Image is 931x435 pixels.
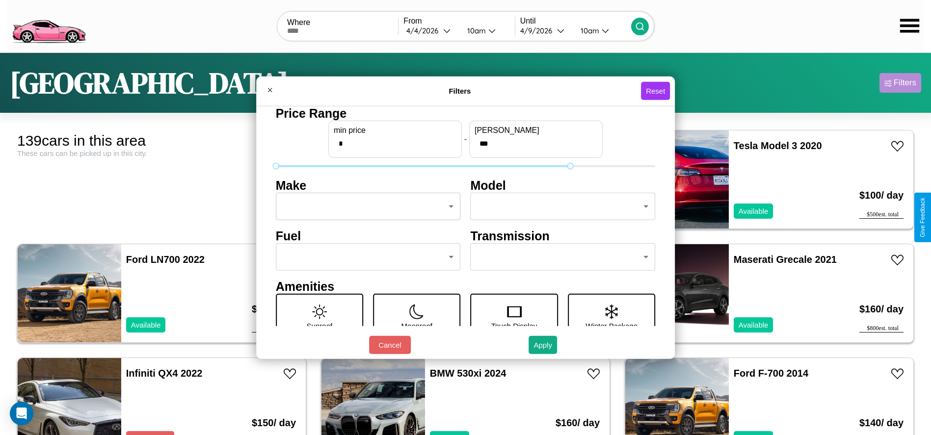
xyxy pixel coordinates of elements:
label: Until [520,17,631,26]
label: [PERSON_NAME] [475,126,597,134]
p: Available [739,205,769,218]
p: Touch Display [491,319,537,332]
a: Ford F-700 2014 [734,368,808,379]
a: Ford LN700 2022 [126,254,205,265]
div: Give Feedback [919,198,926,237]
h4: Amenities [276,279,656,293]
div: 10am [462,26,488,35]
button: Reset [641,82,670,100]
label: min price [334,126,456,134]
button: 10am [459,26,515,36]
button: Cancel [369,336,411,354]
label: From [403,17,514,26]
div: Filters [894,78,916,88]
div: These cars can be picked up in this city. [17,149,306,157]
p: Available [739,318,769,332]
h3: $ 160 / day [859,294,904,325]
div: 4 / 4 / 2026 [406,26,443,35]
h1: [GEOGRAPHIC_DATA] [10,63,289,103]
h4: Price Range [276,106,656,120]
div: 10am [576,26,602,35]
p: - [464,132,467,146]
h4: Filters [279,87,641,95]
div: 139 cars in this area [17,132,306,149]
h4: Make [276,178,461,192]
div: Open Intercom Messenger [10,402,33,425]
button: Apply [529,336,557,354]
label: Where [287,18,398,27]
button: 4/4/2026 [403,26,459,36]
button: 10am [573,26,631,36]
div: 4 / 9 / 2026 [520,26,557,35]
h4: Model [471,178,656,192]
a: BMW 530xi 2024 [430,368,506,379]
h4: Fuel [276,229,461,243]
h4: Transmission [471,229,656,243]
div: $ 800 est. total [859,325,904,333]
a: Maserati Grecale 2021 [734,254,837,265]
p: Sunroof [307,319,333,332]
img: logo [7,5,90,46]
a: Tesla Model 3 2020 [734,140,822,151]
p: Moonroof [401,319,432,332]
h3: $ 140 / day [252,294,296,325]
div: $ 500 est. total [859,211,904,219]
a: Infiniti QX4 2022 [126,368,203,379]
h3: $ 100 / day [859,180,904,211]
p: Available [131,318,161,332]
div: $ 700 est. total [252,325,296,333]
p: Winter Package [585,319,638,332]
button: Filters [879,73,921,93]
